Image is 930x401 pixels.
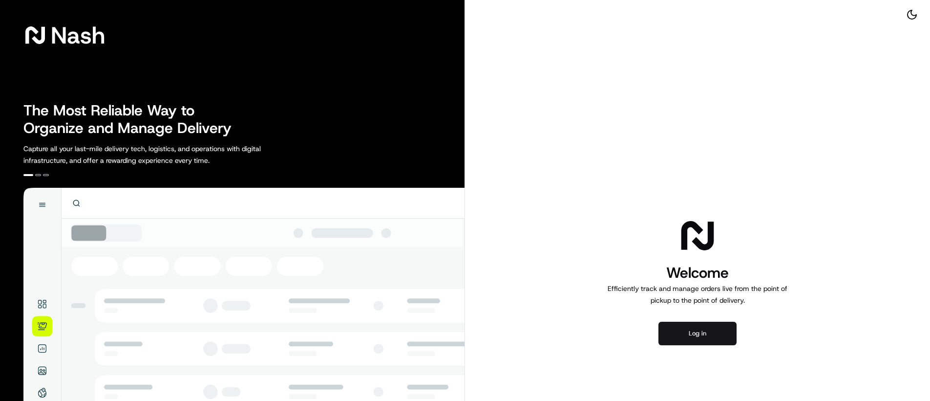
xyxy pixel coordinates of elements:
span: Nash [51,25,105,45]
p: Capture all your last-mile delivery tech, logistics, and operations with digital infrastructure, ... [23,143,305,166]
button: Log in [658,322,737,345]
h1: Welcome [604,263,791,283]
h2: The Most Reliable Way to Organize and Manage Delivery [23,102,242,137]
p: Efficiently track and manage orders live from the point of pickup to the point of delivery. [604,283,791,306]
